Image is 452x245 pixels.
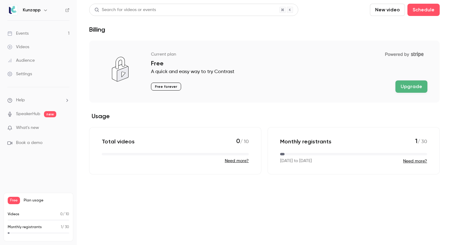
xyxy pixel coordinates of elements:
p: Videos [8,212,19,217]
button: Schedule [407,4,440,16]
button: Need more? [403,158,427,164]
p: Monthly registrants [8,224,42,230]
p: Monthly registrants [280,138,331,145]
div: Search for videos or events [94,7,156,13]
div: Settings [7,71,32,77]
p: Total videos [102,138,135,145]
p: / 30 [61,224,69,230]
span: 1 [61,225,62,229]
a: SpeakerHub [16,111,40,117]
li: help-dropdown-opener [7,97,69,103]
h1: Billing [89,26,105,33]
div: Events [7,30,29,37]
span: new [44,111,56,117]
h2: Usage [89,112,440,120]
span: Book a demo [16,140,42,146]
p: [DATE] to [DATE] [280,158,312,164]
p: / 10 [60,212,69,217]
button: Need more? [225,158,249,164]
section: billing [89,41,440,174]
span: 0 [236,137,240,145]
p: / 10 [236,137,249,146]
span: Free [8,197,20,204]
p: Current plan [151,51,176,57]
div: Videos [7,44,29,50]
span: 1 [415,137,418,145]
img: Kunzapp [8,5,18,15]
span: What's new [16,125,39,131]
p: Free [151,60,427,67]
button: Upgrade [395,80,427,93]
span: Plan usage [24,198,69,203]
h6: Kunzapp [23,7,41,13]
button: New video [370,4,405,16]
p: A quick and easy way to try Contrast [151,68,427,76]
div: Audience [7,57,35,64]
p: / 30 [415,137,427,146]
span: Help [16,97,25,103]
p: Free forever [151,83,181,91]
span: 0 [60,212,63,216]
